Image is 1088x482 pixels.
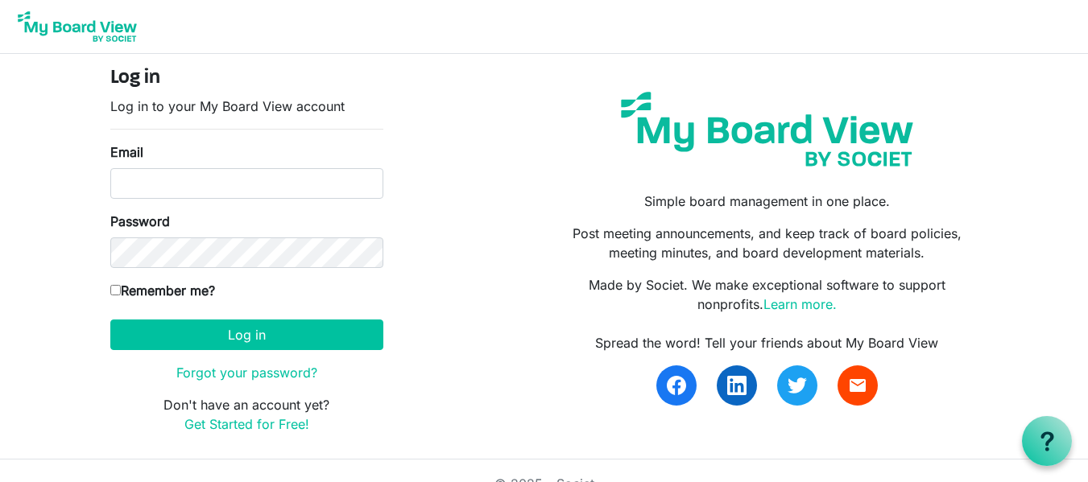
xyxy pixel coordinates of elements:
label: Remember me? [110,281,215,300]
img: linkedin.svg [727,376,747,395]
h4: Log in [110,67,383,90]
p: Log in to your My Board View account [110,97,383,116]
a: Learn more. [763,296,837,312]
p: Post meeting announcements, and keep track of board policies, meeting minutes, and board developm... [556,224,978,262]
a: email [838,365,878,406]
img: my-board-view-societ.svg [609,80,925,179]
p: Made by Societ. We make exceptional software to support nonprofits. [556,275,978,314]
span: email [848,376,867,395]
input: Remember me? [110,285,121,295]
div: Spread the word! Tell your friends about My Board View [556,333,978,352]
a: Get Started for Free! [184,416,309,432]
img: facebook.svg [667,376,686,395]
label: Email [110,142,143,162]
img: twitter.svg [788,376,807,395]
img: My Board View Logo [13,6,142,47]
label: Password [110,212,170,231]
p: Don't have an account yet? [110,395,383,434]
p: Simple board management in one place. [556,192,978,211]
button: Log in [110,319,383,350]
a: Forgot your password? [176,365,317,381]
